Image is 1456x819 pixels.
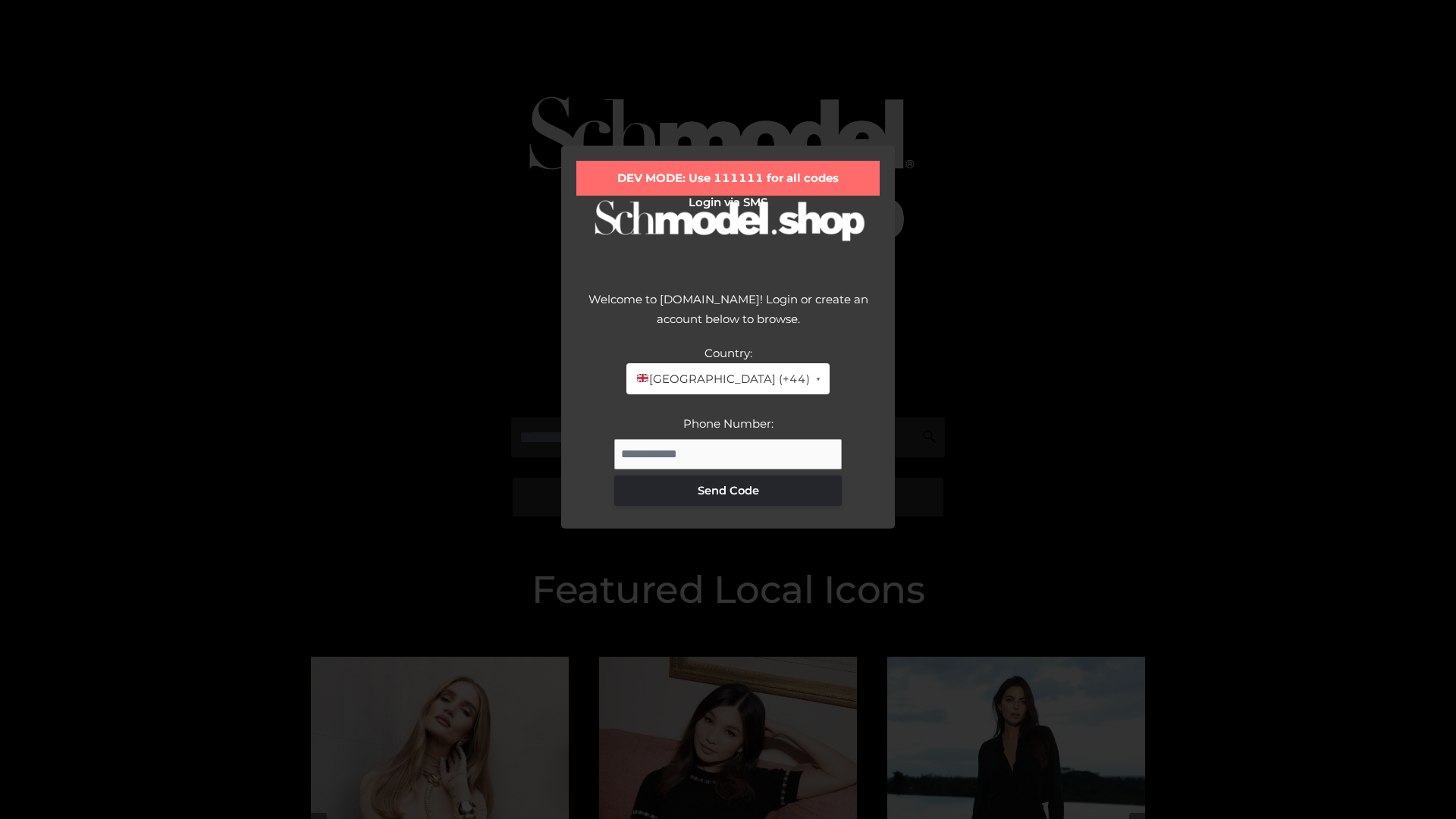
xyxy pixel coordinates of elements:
[683,416,773,431] label: Phone Number:
[704,346,752,360] label: Country:
[576,161,880,196] div: DEV MODE: Use 111111 for all codes
[614,475,842,506] button: Send Code
[635,369,809,389] span: [GEOGRAPHIC_DATA] (+44)
[637,372,648,384] img: 🇬🇧
[576,290,880,344] div: Welcome to [DOMAIN_NAME]! Login or create an account below to browse.
[576,196,880,209] h2: Login via SMS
